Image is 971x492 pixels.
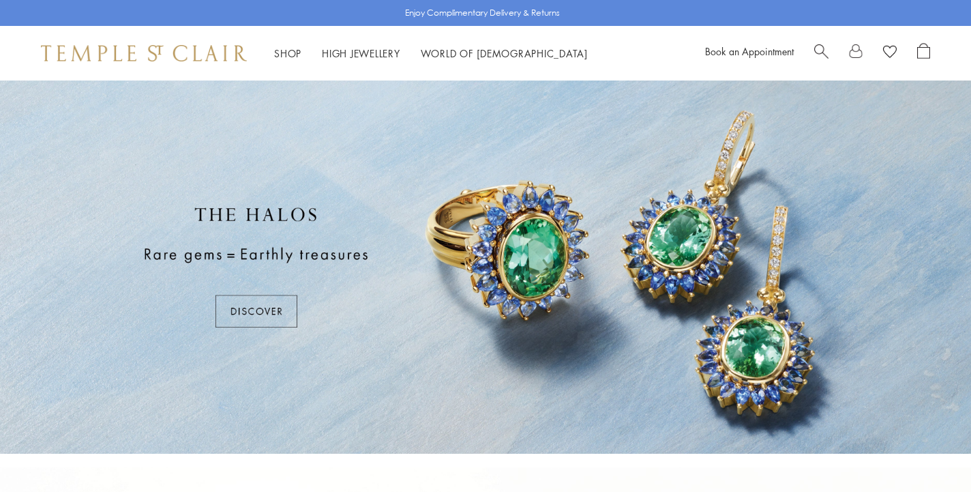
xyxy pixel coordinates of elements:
[322,46,400,60] a: High JewelleryHigh Jewellery
[274,45,588,62] nav: Main navigation
[405,6,560,20] p: Enjoy Complimentary Delivery & Returns
[814,43,828,63] a: Search
[41,45,247,61] img: Temple St. Clair
[274,46,301,60] a: ShopShop
[883,43,897,63] a: View Wishlist
[903,428,957,478] iframe: Gorgias live chat messenger
[917,43,930,63] a: Open Shopping Bag
[421,46,588,60] a: World of [DEMOGRAPHIC_DATA]World of [DEMOGRAPHIC_DATA]
[705,44,794,58] a: Book an Appointment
